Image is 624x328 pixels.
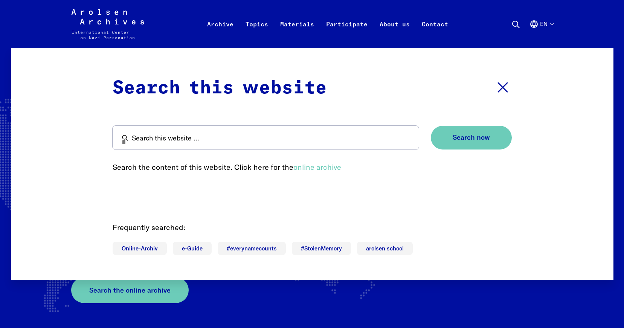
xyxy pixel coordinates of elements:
[173,242,212,255] a: e-Guide
[320,18,374,48] a: Participate
[113,222,512,233] p: Frequently searched:
[113,75,327,102] p: Search this website
[71,277,189,303] a: Search the online archive
[201,9,454,39] nav: Primary
[274,18,320,48] a: Materials
[113,162,512,173] p: Search the content of this website. Click here for the
[293,162,341,172] a: online archive
[240,18,274,48] a: Topics
[416,18,454,48] a: Contact
[357,242,413,255] a: arolsen school
[201,18,240,48] a: Archive
[431,126,512,150] button: Search now
[374,18,416,48] a: About us
[529,20,553,47] button: English, language selection
[292,242,351,255] a: #StolenMemory
[218,242,286,255] a: #everynamecounts
[113,242,167,255] a: Online-Archiv
[89,285,171,295] span: Search the online archive
[453,134,490,142] span: Search now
